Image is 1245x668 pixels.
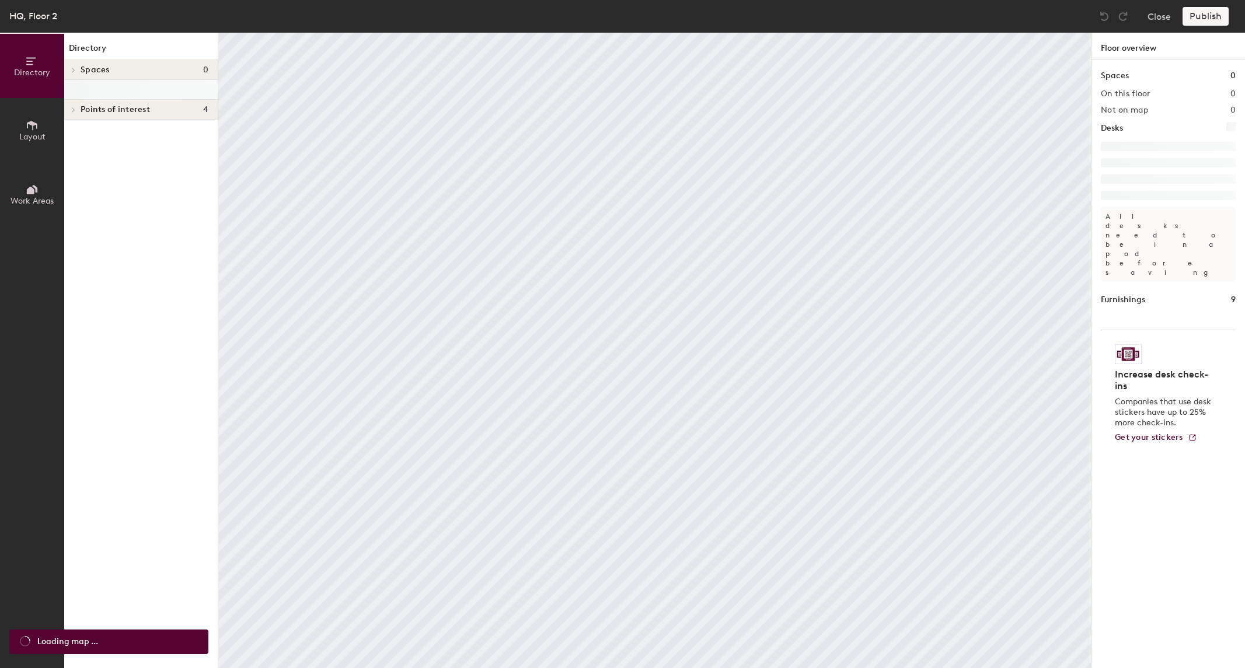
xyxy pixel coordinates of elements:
img: Undo [1098,11,1110,22]
button: Close [1148,7,1171,26]
span: Work Areas [11,196,54,206]
h2: 0 [1230,89,1236,99]
span: Spaces [81,65,110,75]
p: All desks need to be in a pod before saving [1101,207,1236,282]
span: Directory [14,68,50,78]
img: Redo [1117,11,1129,22]
span: Points of interest [81,105,150,114]
h1: Floor overview [1091,33,1245,60]
h1: Furnishings [1101,293,1145,306]
span: 0 [203,65,208,75]
span: Layout [19,132,46,142]
span: 4 [203,105,208,114]
h4: Increase desk check-ins [1115,369,1215,392]
span: Loading map ... [37,635,98,648]
img: Sticker logo [1115,344,1142,364]
h1: Spaces [1101,69,1129,82]
h2: 0 [1230,106,1236,115]
h1: 9 [1231,293,1236,306]
div: HQ, Floor 2 [9,9,57,23]
h1: Directory [64,42,218,60]
span: Get your stickers [1115,432,1183,442]
h2: On this floor [1101,89,1150,99]
h1: Desks [1101,122,1123,135]
a: Get your stickers [1115,433,1197,443]
h1: 0 [1230,69,1236,82]
p: Companies that use desk stickers have up to 25% more check-ins. [1115,397,1215,428]
h2: Not on map [1101,106,1148,115]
